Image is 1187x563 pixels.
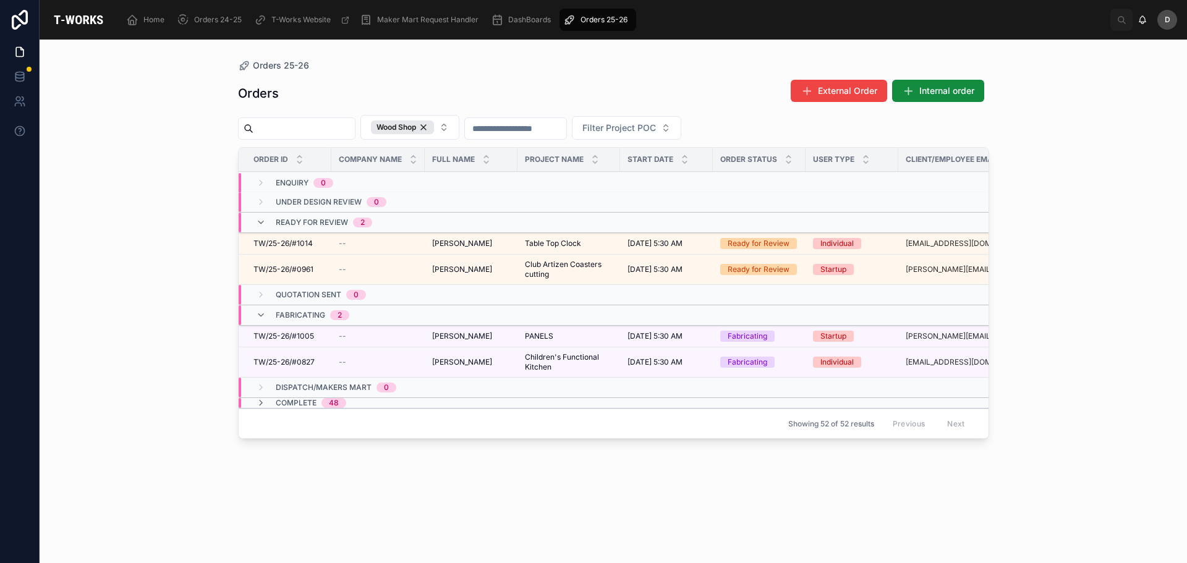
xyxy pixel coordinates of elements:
a: Fabricating [720,357,798,368]
span: [DATE] 5:30 AM [628,239,683,248]
div: Ready for Review [728,238,789,249]
a: TW/25-26/#1005 [253,331,324,341]
div: 2 [360,218,365,227]
span: Fabricating [276,310,325,320]
h1: Orders [238,85,279,102]
div: Startup [820,331,846,342]
div: 2 [338,310,342,320]
a: -- [339,265,417,274]
a: T-Works Website [250,9,356,31]
a: [PERSON_NAME][EMAIL_ADDRESS][DOMAIN_NAME] [906,331,1015,341]
a: Individual [813,238,891,249]
span: Internal order [919,85,974,97]
span: [DATE] 5:30 AM [628,265,683,274]
button: External Order [791,80,887,102]
a: [PERSON_NAME][EMAIL_ADDRESS][DOMAIN_NAME] [906,265,1015,274]
span: Order ID [253,155,288,164]
div: Individual [820,238,854,249]
a: [EMAIL_ADDRESS][DOMAIN_NAME] [906,357,1015,367]
a: Orders 25-26 [238,59,309,72]
span: -- [339,265,346,274]
span: Project Name [525,155,584,164]
span: Full Name [432,155,475,164]
span: TW/25-26/#1014 [253,239,313,248]
button: Unselect WOOD_SHOP [371,121,434,134]
span: Filter Project POC [582,122,656,134]
button: Select Button [360,115,459,140]
span: Order Status [720,155,777,164]
a: [EMAIL_ADDRESS][DOMAIN_NAME] [906,239,1015,248]
div: Fabricating [728,357,767,368]
span: TW/25-26/#0961 [253,265,313,274]
a: [PERSON_NAME] [432,357,510,367]
span: Orders 25-26 [581,15,628,25]
div: 0 [384,383,389,392]
span: Client/Employee Email [906,155,999,164]
span: [PERSON_NAME] [432,239,492,248]
a: PANELS [525,331,613,341]
a: TW/25-26/#0827 [253,357,324,367]
a: Orders 24-25 [173,9,250,31]
span: Table Top Clock [525,239,581,248]
span: TW/25-26/#0827 [253,357,315,367]
span: Complete [276,398,317,408]
div: Individual [820,357,854,368]
a: Ready for Review [720,264,798,275]
span: -- [339,239,346,248]
span: Orders 24-25 [194,15,242,25]
span: PANELS [525,331,553,341]
a: [PERSON_NAME] [432,265,510,274]
span: T-Works Website [271,15,331,25]
span: [DATE] 5:30 AM [628,357,683,367]
div: 48 [329,398,339,408]
a: Children's Functional Kitchen [525,352,613,372]
a: Orders 25-26 [559,9,636,31]
span: Home [143,15,164,25]
span: -- [339,357,346,367]
span: DashBoards [508,15,551,25]
div: 0 [374,197,379,207]
a: Table Top Clock [525,239,613,248]
span: Quotation Sent [276,290,341,300]
a: [DATE] 5:30 AM [628,357,705,367]
div: Wood Shop [371,121,434,134]
a: Ready for Review [720,238,798,249]
span: [PERSON_NAME] [432,331,492,341]
a: DashBoards [487,9,559,31]
a: Startup [813,331,891,342]
span: Start Date [628,155,673,164]
span: Showing 52 of 52 results [788,419,874,429]
span: -- [339,331,346,341]
a: Individual [813,357,891,368]
a: TW/25-26/#0961 [253,265,324,274]
a: Fabricating [720,331,798,342]
a: -- [339,331,417,341]
div: 0 [354,290,359,300]
span: Ready for Review [276,218,348,227]
span: [PERSON_NAME] [432,265,492,274]
a: Maker Mart Request Handler [356,9,487,31]
a: [DATE] 5:30 AM [628,265,705,274]
a: Home [122,9,173,31]
span: D [1165,15,1170,25]
span: [PERSON_NAME] [432,357,492,367]
div: scrollable content [117,6,1110,33]
a: [PERSON_NAME] [432,331,510,341]
button: Internal order [892,80,984,102]
a: -- [339,239,417,248]
a: Startup [813,264,891,275]
a: [DATE] 5:30 AM [628,331,705,341]
span: User Type [813,155,854,164]
span: Under Design Review [276,197,362,207]
a: [PERSON_NAME] [432,239,510,248]
div: Ready for Review [728,264,789,275]
a: Club Artizen Coasters cutting [525,260,613,279]
span: Enquiry [276,178,308,188]
span: Orders 25-26 [253,59,309,72]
